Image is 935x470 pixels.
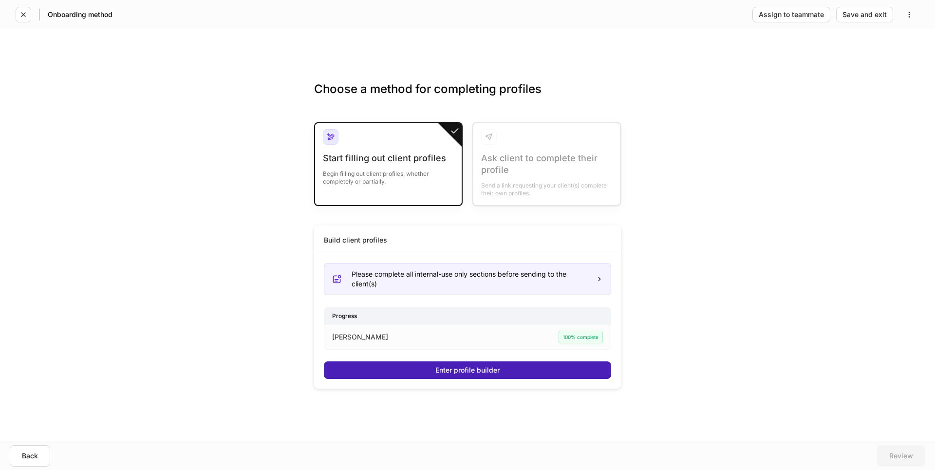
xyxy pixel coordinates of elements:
[48,10,112,19] h5: Onboarding method
[10,445,50,467] button: Back
[752,7,830,22] button: Assign to teammate
[324,307,611,324] div: Progress
[323,164,454,186] div: Begin filling out client profiles, whether completely or partially.
[559,331,603,343] div: 100% complete
[22,452,38,459] div: Back
[324,235,387,245] div: Build client profiles
[842,11,887,18] div: Save and exit
[314,81,621,113] h3: Choose a method for completing profiles
[836,7,893,22] button: Save and exit
[332,332,388,342] p: [PERSON_NAME]
[324,361,611,379] button: Enter profile builder
[323,152,454,164] div: Start filling out client profiles
[435,367,500,374] div: Enter profile builder
[759,11,824,18] div: Assign to teammate
[352,269,588,289] div: Please complete all internal-use only sections before sending to the client(s)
